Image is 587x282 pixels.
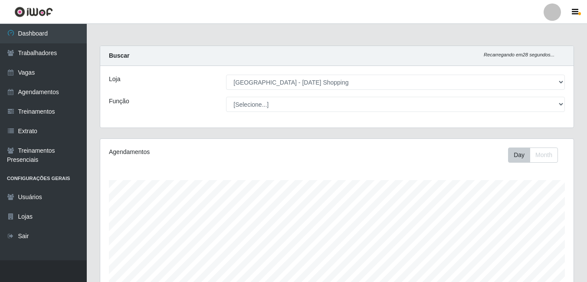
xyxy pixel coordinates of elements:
[508,148,530,163] button: Day
[508,148,565,163] div: Toolbar with button groups
[14,7,53,17] img: CoreUI Logo
[508,148,558,163] div: First group
[484,52,554,57] i: Recarregando em 28 segundos...
[530,148,558,163] button: Month
[109,97,129,106] label: Função
[109,148,291,157] div: Agendamentos
[109,52,129,59] strong: Buscar
[109,75,120,84] label: Loja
